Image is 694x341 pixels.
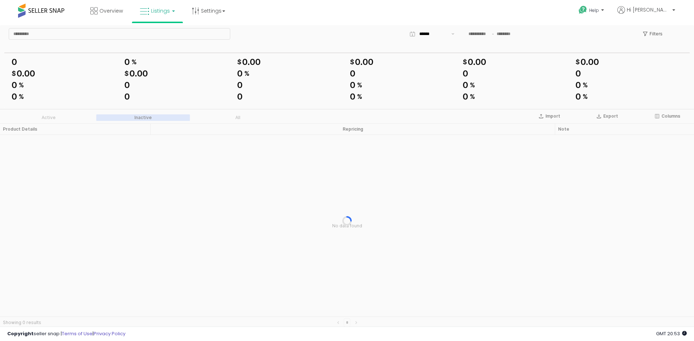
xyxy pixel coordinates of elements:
span: 0 [355,31,360,42]
span: 0 [124,54,130,65]
span: % [470,57,475,63]
span: 2025-08-13 20:53 GMT [656,330,687,337]
span: 00 [363,31,373,42]
span: 0 [12,54,17,65]
span: . [134,43,137,53]
span: % [357,68,362,75]
span: 0% [350,56,362,64]
span: $ [575,34,580,40]
span: 0 [242,31,247,42]
span: $0.00 [463,32,486,41]
div: Progress circle [342,191,352,200]
span: 0 [12,66,17,76]
span: 0% [237,44,249,53]
span: 0 [575,66,581,76]
span: 0% [463,67,475,76]
span: 0 [463,54,468,65]
span: $0.00 [575,32,599,41]
span: Hi [PERSON_NAME] [627,6,670,13]
span: 0 [581,31,586,42]
span: 0% [575,56,588,64]
span: 00 [588,31,599,42]
span: % [470,68,475,75]
span: 0 [350,54,355,65]
span: 0 [12,32,17,41]
span: 00 [24,43,35,53]
span: $ [124,45,129,52]
span: 0 [350,43,355,53]
span: $ [12,45,16,52]
span: $ [237,34,241,40]
span: 0% [350,67,362,76]
span: % [131,34,137,40]
a: Hi [PERSON_NAME] [617,6,675,22]
span: 0 [575,43,581,53]
span: 00 [250,31,261,42]
span: $0.00 [12,44,35,53]
strong: Copyright [7,330,34,337]
span: % [582,57,588,63]
span: 0 [575,44,581,53]
span: 0% [575,67,588,76]
span: 0 [17,43,22,53]
button: Filters [640,3,666,14]
span: 0 [463,43,468,53]
span: 0% [12,67,24,76]
span: 0 [468,31,473,42]
span: . [360,31,363,42]
span: 0 [124,56,130,64]
span: % [357,57,362,63]
span: 0 [237,66,243,76]
span: . [22,43,24,53]
span: Overview [99,7,123,14]
a: Privacy Policy [94,330,125,337]
div: seller snap | | [7,331,125,337]
span: $0.00 [350,32,373,41]
span: . [473,31,475,42]
span: 00 [475,31,486,42]
span: $ [463,34,467,40]
span: % [582,68,588,75]
span: 0% [12,56,24,64]
span: % [244,45,249,52]
span: Listings [151,7,170,14]
span: % [18,68,24,75]
a: Terms of Use [62,330,93,337]
span: 0 [463,44,468,53]
span: 0 [350,66,355,76]
span: 0 [124,31,130,42]
span: . [586,31,588,42]
span: $0.00 [237,32,261,41]
span: 0 [237,67,243,76]
span: 0 [350,44,355,53]
span: % [18,57,24,63]
span: . [247,31,250,42]
span: 00 [137,43,148,53]
button: Show suggestions [449,3,457,14]
i: Get Help [578,5,587,14]
span: 0 [237,54,243,65]
span: 0 [124,66,130,76]
p: Filters [650,6,663,12]
span: $ [350,34,354,40]
span: 0 [124,67,130,76]
span: 0 [12,31,17,42]
span: 0 [237,43,243,53]
span: 0 [463,66,468,76]
span: 0 [129,43,134,53]
span: 0 [575,54,581,65]
span: 0 [237,56,243,64]
span: $0.00 [124,44,148,53]
span: Help [589,7,599,13]
span: 0% [124,32,137,41]
span: 0% [463,56,475,64]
